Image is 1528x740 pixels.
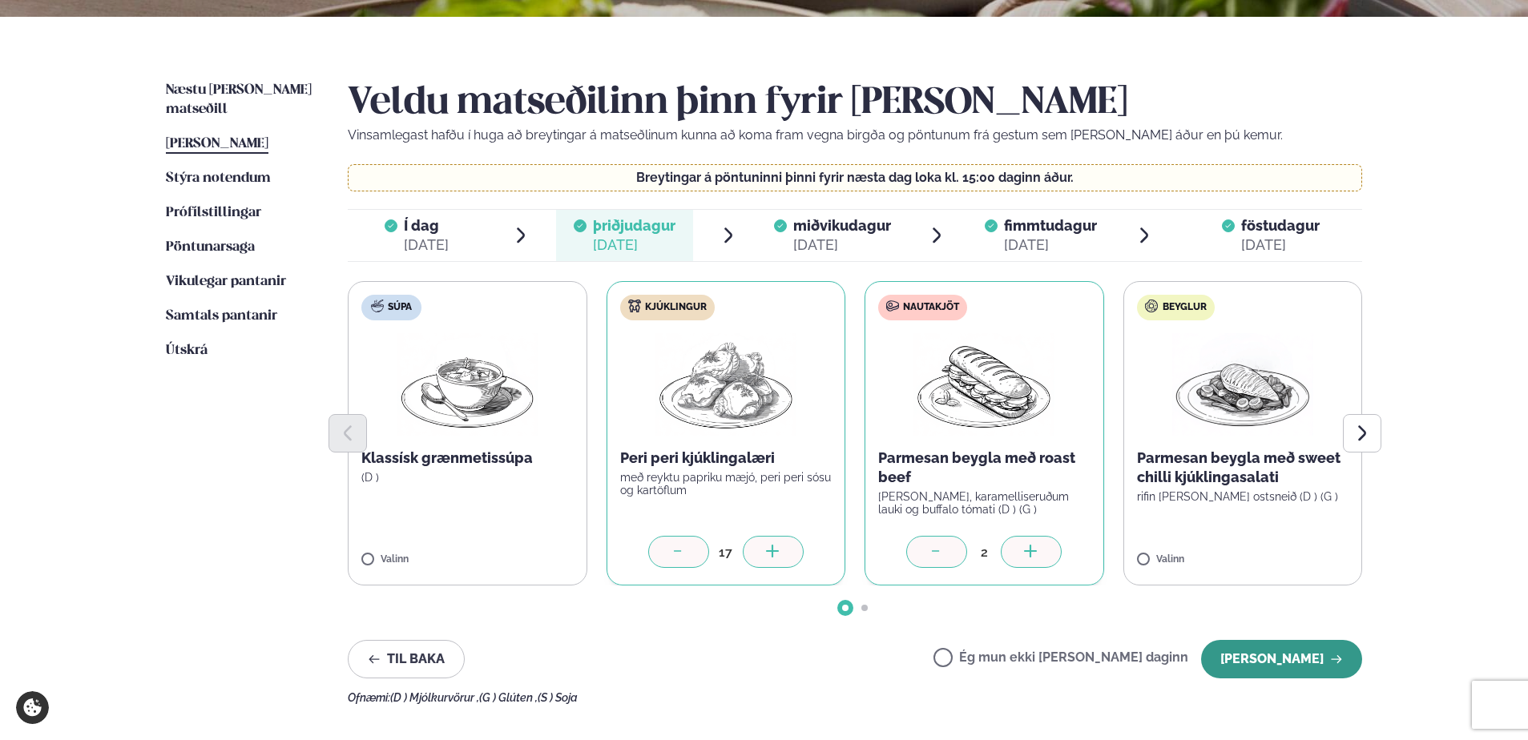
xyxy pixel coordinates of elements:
span: miðvikudagur [793,217,891,234]
div: [DATE] [1004,235,1097,255]
span: (G ) Glúten , [479,691,538,704]
p: Klassísk grænmetissúpa [361,448,574,468]
div: [DATE] [793,235,891,255]
a: Vikulegar pantanir [166,272,286,292]
span: Go to slide 2 [861,605,868,611]
span: Nautakjöt [903,301,959,314]
img: soup.svg [371,300,384,312]
button: Previous slide [329,414,367,452]
span: Útskrá [166,344,208,357]
span: Næstu [PERSON_NAME] matseðill [166,83,312,116]
img: Chicken-breast.png [1172,333,1313,436]
span: Kjúklingur [645,301,707,314]
p: rifin [PERSON_NAME] ostsneið (D ) (G ) [1137,490,1349,503]
div: Ofnæmi: [348,691,1362,704]
button: Next slide [1343,414,1381,452]
p: (D ) [361,471,574,484]
img: chicken.svg [628,300,641,312]
span: Súpa [388,301,412,314]
div: [DATE] [1241,235,1320,255]
button: Til baka [348,640,465,678]
span: Beyglur [1163,301,1207,314]
img: Chicken-thighs.png [655,333,796,436]
img: Panini.png [913,333,1054,436]
a: [PERSON_NAME] [166,135,268,154]
span: Stýra notendum [166,171,271,185]
img: beef.svg [886,300,899,312]
p: Parmesan beygla með roast beef [878,448,1091,487]
span: [PERSON_NAME] [166,137,268,151]
p: [PERSON_NAME], karamelliseruðum lauki og buffalo tómati (D ) (G ) [878,490,1091,516]
div: [DATE] [404,235,449,255]
span: Samtals pantanir [166,309,277,323]
a: Cookie settings [16,691,49,724]
p: með reyktu papriku mæjó, peri peri sósu og kartöflum [620,471,833,497]
span: þriðjudagur [593,217,675,234]
a: Prófílstillingar [166,203,261,223]
a: Útskrá [166,341,208,360]
div: [DATE] [593,235,675,255]
a: Samtals pantanir [166,307,277,326]
img: Soup.png [397,333,538,436]
span: Go to slide 1 [842,605,849,611]
span: föstudagur [1241,217,1320,234]
div: 2 [967,543,1001,561]
a: Næstu [PERSON_NAME] matseðill [166,81,316,119]
span: fimmtudagur [1004,217,1097,234]
span: Prófílstillingar [166,206,261,219]
p: Breytingar á pöntuninni þinni fyrir næsta dag loka kl. 15:00 daginn áður. [365,171,1346,184]
img: bagle-new-16px.svg [1145,300,1159,312]
span: Pöntunarsaga [166,240,255,254]
span: (D ) Mjólkurvörur , [390,691,479,704]
div: 17 [709,543,743,561]
p: Parmesan beygla með sweet chilli kjúklingasalati [1137,448,1349,487]
span: Vikulegar pantanir [166,275,286,288]
p: Vinsamlegast hafðu í huga að breytingar á matseðlinum kunna að koma fram vegna birgða og pöntunum... [348,126,1362,145]
span: (S ) Soja [538,691,578,704]
span: Í dag [404,216,449,235]
a: Pöntunarsaga [166,238,255,257]
button: [PERSON_NAME] [1201,640,1362,678]
a: Stýra notendum [166,169,271,188]
h2: Veldu matseðilinn þinn fyrir [PERSON_NAME] [348,81,1362,126]
p: Peri peri kjúklingalæri [620,448,833,468]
